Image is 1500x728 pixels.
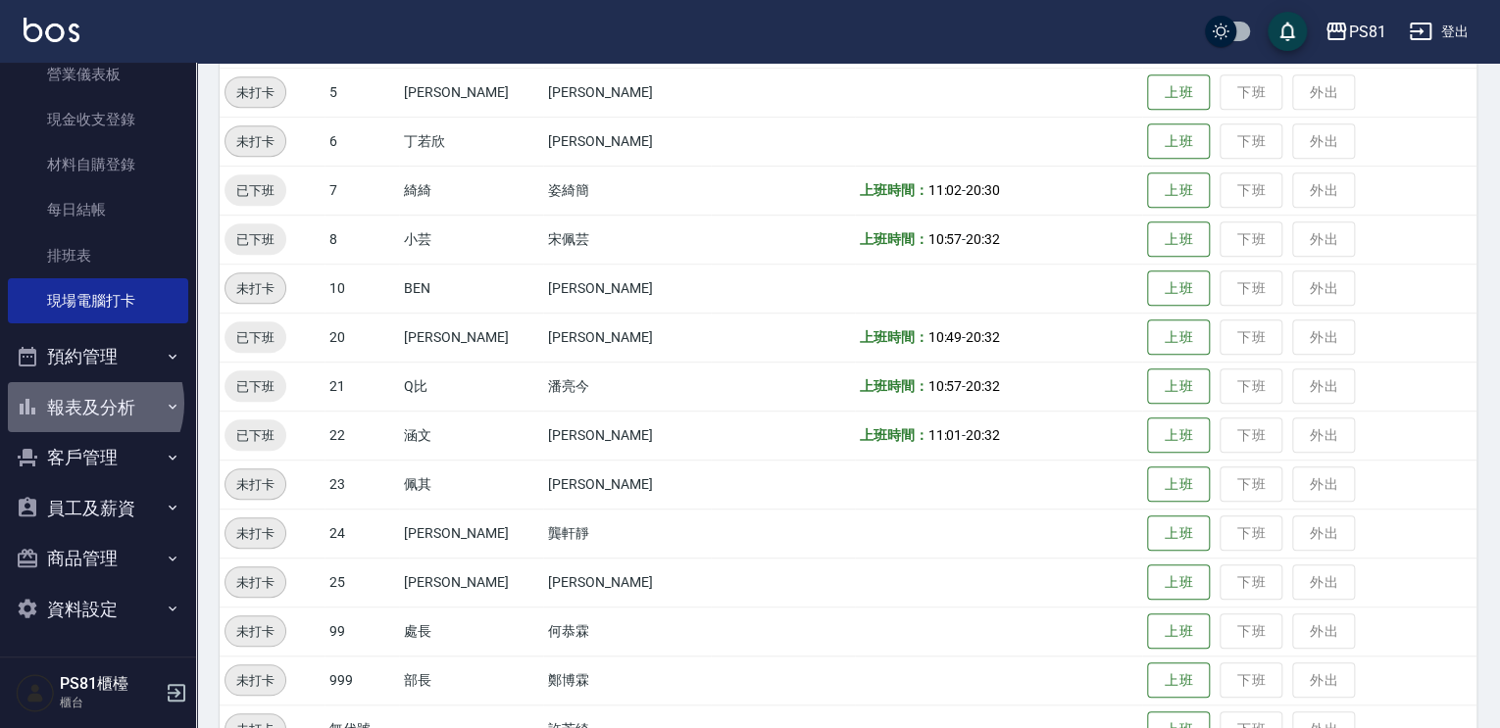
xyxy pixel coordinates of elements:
button: 上班 [1147,564,1210,601]
td: [PERSON_NAME] [399,509,543,558]
span: 未打卡 [225,278,285,299]
span: 已下班 [225,180,286,201]
button: 上班 [1147,515,1210,552]
span: 11:01 [927,427,962,443]
td: 999 [325,655,399,704]
button: 員工及薪資 [8,483,188,534]
td: [PERSON_NAME] [543,68,711,117]
span: 未打卡 [225,670,285,691]
b: 上班時間： [860,231,928,247]
td: - [855,313,1143,362]
span: 20:32 [966,231,1000,247]
span: 未打卡 [225,131,285,152]
td: [PERSON_NAME] [543,117,711,166]
td: 20 [325,313,399,362]
td: Q比 [399,362,543,411]
button: 商品管理 [8,533,188,584]
button: 上班 [1147,172,1210,209]
span: 11:02 [927,182,962,198]
img: Person [16,673,55,712]
span: 20:32 [966,378,1000,394]
button: save [1268,12,1307,51]
button: 上班 [1147,319,1210,356]
a: 材料自購登錄 [8,142,188,187]
img: Logo [24,18,79,42]
button: 上班 [1147,613,1210,650]
h5: PS81櫃檯 [60,674,160,694]
a: 排班表 [8,233,188,278]
td: - [855,362,1143,411]
td: 佩其 [399,460,543,509]
td: [PERSON_NAME] [543,411,711,460]
td: 宋佩芸 [543,215,711,264]
a: 營業儀表板 [8,52,188,97]
span: 20:32 [966,427,1000,443]
span: 未打卡 [225,474,285,495]
td: 10 [325,264,399,313]
button: 預約管理 [8,331,188,382]
td: [PERSON_NAME] [543,313,711,362]
td: - [855,166,1143,215]
td: 潘亮今 [543,362,711,411]
div: PS81 [1348,20,1385,44]
button: PS81 [1317,12,1393,52]
td: 丁若欣 [399,117,543,166]
td: - [855,215,1143,264]
span: 20:30 [966,182,1000,198]
td: 姿綺簡 [543,166,711,215]
span: 已下班 [225,229,286,250]
td: [PERSON_NAME] [543,558,711,607]
span: 10:57 [927,231,962,247]
td: 5 [325,68,399,117]
td: 21 [325,362,399,411]
td: 99 [325,607,399,655]
td: 23 [325,460,399,509]
b: 上班時間： [860,329,928,345]
td: [PERSON_NAME] [399,558,543,607]
td: [PERSON_NAME] [543,460,711,509]
button: 資料設定 [8,584,188,635]
button: 登出 [1401,14,1476,50]
button: 上班 [1147,74,1210,111]
span: 20:32 [966,329,1000,345]
button: 上班 [1147,466,1210,503]
a: 每日結帳 [8,187,188,232]
a: 現場電腦打卡 [8,278,188,323]
span: 已下班 [225,425,286,446]
p: 櫃台 [60,694,160,711]
button: 上班 [1147,221,1210,258]
button: 上班 [1147,368,1210,405]
button: 報表及分析 [8,382,188,433]
td: 鄭博霖 [543,655,711,704]
td: 部長 [399,655,543,704]
td: 25 [325,558,399,607]
td: 8 [325,215,399,264]
td: [PERSON_NAME] [399,313,543,362]
td: 24 [325,509,399,558]
td: 22 [325,411,399,460]
td: [PERSON_NAME] [399,68,543,117]
span: 已下班 [225,376,286,397]
span: 未打卡 [225,621,285,642]
button: 上班 [1147,123,1210,160]
a: 現金收支登錄 [8,97,188,142]
b: 上班時間： [860,378,928,394]
button: 上班 [1147,662,1210,699]
span: 10:49 [927,329,962,345]
button: 上班 [1147,417,1210,454]
span: 10:57 [927,378,962,394]
span: 未打卡 [225,523,285,544]
td: BEN [399,264,543,313]
span: 已下班 [225,327,286,348]
button: 客戶管理 [8,432,188,483]
b: 上班時間： [860,427,928,443]
td: 小芸 [399,215,543,264]
td: 何恭霖 [543,607,711,655]
span: 未打卡 [225,82,285,103]
td: 7 [325,166,399,215]
td: 涵文 [399,411,543,460]
span: 未打卡 [225,572,285,593]
button: 上班 [1147,270,1210,307]
td: 龔軒靜 [543,509,711,558]
td: [PERSON_NAME] [543,264,711,313]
